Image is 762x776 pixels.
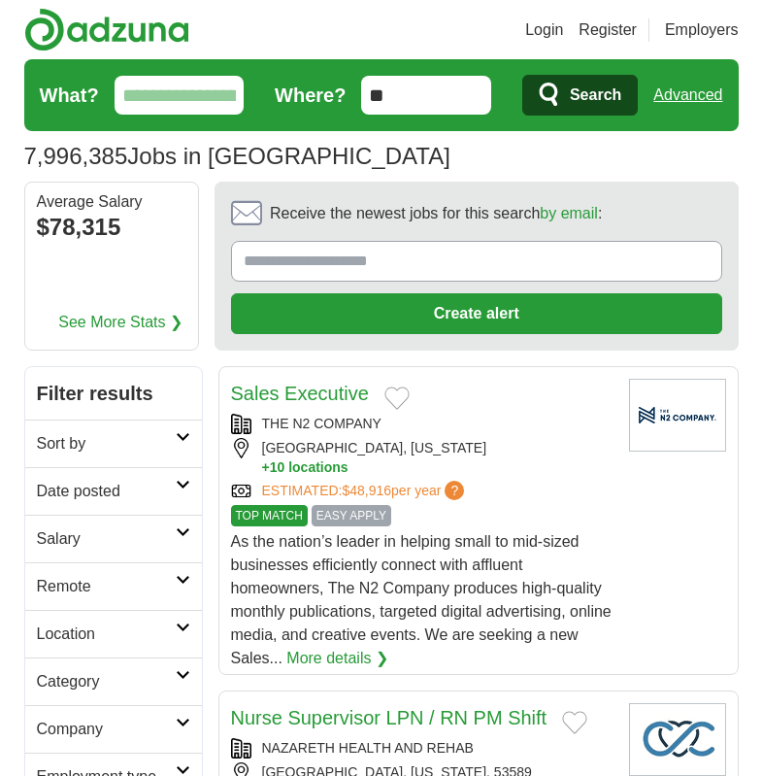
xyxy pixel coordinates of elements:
img: Adzuna logo [24,8,189,51]
span: ? [445,481,464,500]
h1: Jobs in [GEOGRAPHIC_DATA] [24,143,450,169]
button: +10 locations [262,458,613,477]
div: THE N2 COMPANY [231,414,613,434]
button: Add to favorite jobs [384,387,410,410]
span: As the nation’s leader in helping small to mid-sized businesses efficiently connect with affluent... [231,533,612,666]
span: EASY APPLY [312,505,391,526]
a: Salary [25,515,202,562]
div: NAZARETH HEALTH AND REHAB [231,738,613,759]
img: Company logo [629,703,726,776]
h2: Salary [37,527,176,551]
a: Location [25,610,202,658]
a: Nurse Supervisor LPN / RN PM Shift [231,707,547,728]
a: Sort by [25,420,202,467]
h2: Location [37,623,176,646]
h2: Filter results [25,367,202,420]
h2: Sort by [37,432,176,455]
label: What? [40,81,99,110]
a: Company [25,705,202,753]
button: Search [522,75,638,116]
h2: Company [37,718,176,741]
span: Receive the newest jobs for this search : [270,202,602,225]
h2: Remote [37,575,176,598]
a: Category [25,658,202,705]
a: by email [540,205,598,221]
h2: Date posted [37,480,176,503]
h2: Category [37,670,176,693]
a: Login [525,18,563,42]
span: + [262,458,270,477]
a: Sales Executive [231,383,369,404]
span: $48,916 [342,483,391,498]
a: ESTIMATED:$48,916per year? [262,481,469,501]
a: See More Stats ❯ [58,311,182,334]
a: Date posted [25,467,202,515]
button: Create alert [231,293,722,334]
span: TOP MATCH [231,505,308,526]
a: Advanced [653,76,722,115]
span: Search [570,76,621,115]
button: Add to favorite jobs [562,711,587,734]
span: 7,996,385 [24,139,128,174]
a: Register [579,18,637,42]
label: Where? [275,81,346,110]
a: Remote [25,562,202,610]
div: [GEOGRAPHIC_DATA], [US_STATE] [231,438,613,477]
div: Average Salary [37,194,186,210]
img: Company logo [629,379,726,452]
div: $78,315 [37,210,186,245]
a: Employers [665,18,739,42]
a: More details ❯ [286,647,388,670]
